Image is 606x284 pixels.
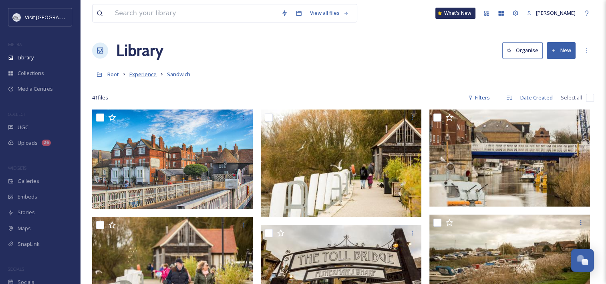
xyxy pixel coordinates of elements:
span: WIDGETS [8,165,26,171]
span: MEDIA [8,41,22,47]
a: Organise [502,42,547,59]
span: Maps [18,225,31,232]
span: 41 file s [92,94,108,101]
div: 26 [42,140,51,146]
button: Organise [502,42,543,59]
span: Experience [129,71,157,78]
span: UGC [18,124,28,131]
span: Select all [561,94,582,101]
a: Experience [129,69,157,79]
button: New [547,42,576,59]
div: Filters [464,90,494,105]
span: Media Centres [18,85,53,93]
a: Library [116,39,163,63]
img: ©Bell Hotel Sandwich.jpg [92,110,253,209]
span: Collections [18,69,44,77]
span: Stories [18,209,35,216]
span: Visit [GEOGRAPHIC_DATA] [25,13,87,21]
span: [PERSON_NAME] [536,9,576,16]
span: Embeds [18,193,37,201]
a: What's New [435,8,475,19]
img: 5D7A1375.jpg [429,110,590,207]
a: View all files [306,5,353,21]
button: Open Chat [571,249,594,272]
span: Root [107,71,119,78]
span: Galleries [18,177,39,185]
span: COLLECT [8,111,25,117]
span: Library [18,54,34,61]
img: visit-kent-logo1.png [13,13,21,21]
a: Root [107,69,119,79]
input: Search your library [111,4,277,22]
span: Uploads [18,139,38,147]
img: 5D7A1378.jpg [261,110,421,217]
span: SnapLink [18,240,40,248]
span: SOCIALS [8,266,24,272]
a: [PERSON_NAME] [523,5,580,21]
div: Date Created [516,90,557,105]
span: Sandwich [167,71,190,78]
a: Sandwich [167,69,190,79]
